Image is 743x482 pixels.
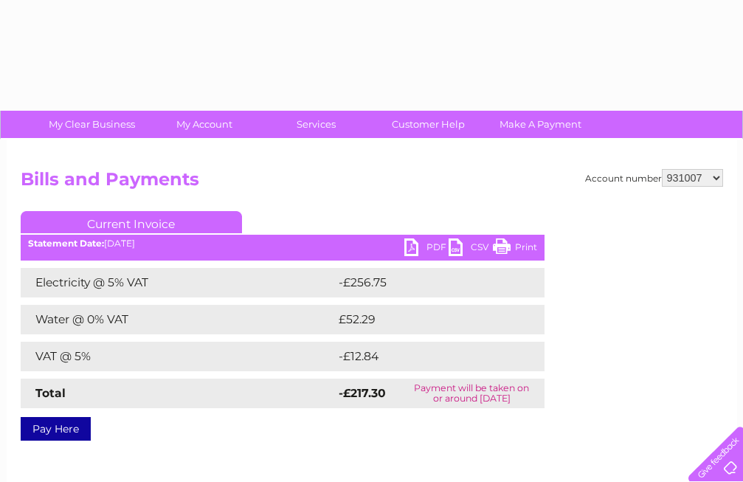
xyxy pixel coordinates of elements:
td: Water @ 0% VAT [21,305,335,334]
a: Make A Payment [480,111,601,138]
a: Services [255,111,377,138]
td: £52.29 [335,305,514,334]
td: Payment will be taken on or around [DATE] [399,379,544,408]
a: Pay Here [21,417,91,441]
a: Print [493,238,537,260]
a: Current Invoice [21,211,242,233]
div: Account number [585,169,723,187]
td: Electricity @ 5% VAT [21,268,335,297]
a: PDF [404,238,449,260]
div: [DATE] [21,238,545,249]
a: Customer Help [367,111,489,138]
td: -£256.75 [335,268,520,297]
a: My Account [143,111,265,138]
a: CSV [449,238,493,260]
td: VAT @ 5% [21,342,335,371]
strong: Total [35,386,66,400]
td: -£12.84 [335,342,516,371]
b: Statement Date: [28,238,104,249]
a: My Clear Business [31,111,153,138]
strong: -£217.30 [339,386,386,400]
h2: Bills and Payments [21,169,723,197]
